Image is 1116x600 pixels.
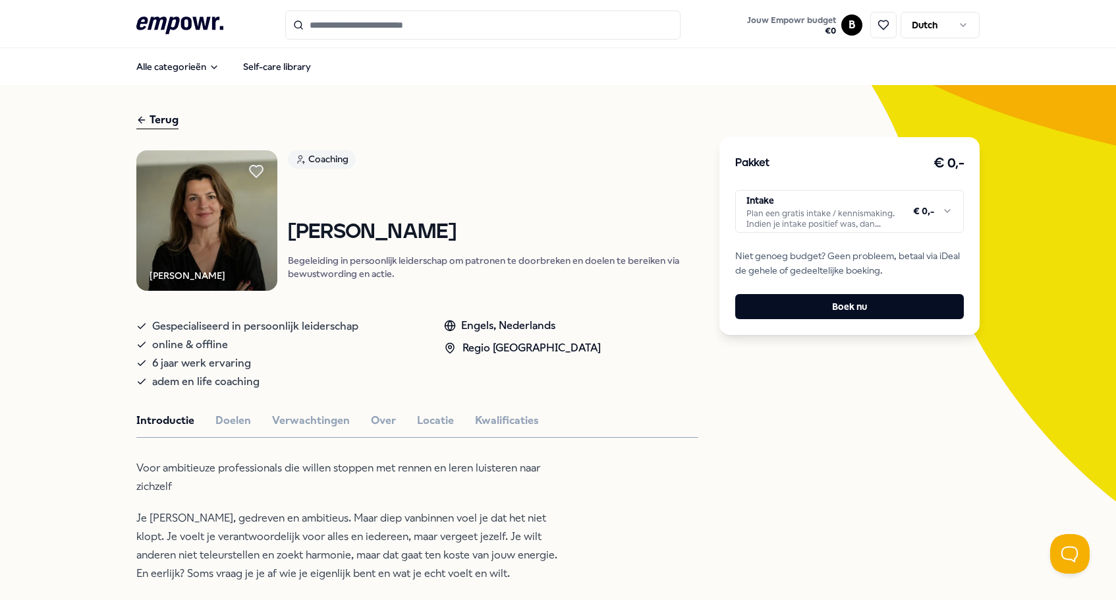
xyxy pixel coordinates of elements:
span: online & offline [152,336,228,354]
div: [PERSON_NAME] [150,268,225,283]
p: Begeleiding in persoonlijk leiderschap om patronen te doorbreken en doelen te bereiken via bewust... [288,254,699,280]
a: Self-care library [233,53,321,80]
div: Regio [GEOGRAPHIC_DATA] [444,340,601,357]
a: Jouw Empowr budget€0 [742,11,841,39]
span: adem en life coaching [152,373,260,391]
a: Coaching [288,150,699,173]
h3: € 0,- [934,153,964,174]
h1: [PERSON_NAME] [288,221,699,244]
button: Kwalificaties [475,412,539,429]
p: Voor ambitieuze professionals die willen stoppen met rennen en leren luisteren naar zichzelf [136,459,565,496]
h3: Pakket [735,155,769,172]
button: Introductie [136,412,194,429]
span: Niet genoeg budget? Geen probleem, betaal via iDeal de gehele of gedeeltelijke boeking. [735,249,964,278]
button: Over [371,412,396,429]
div: Coaching [288,150,356,169]
span: Gespecialiseerd in persoonlijk leiderschap [152,317,358,336]
span: Jouw Empowr budget [747,15,836,26]
button: Locatie [417,412,454,429]
button: B [841,15,862,36]
span: 6 jaar werk ervaring [152,354,251,373]
div: Engels, Nederlands [444,317,601,334]
button: Alle categorieën [126,53,230,80]
iframe: Help Scout Beacon - Open [1050,534,1090,574]
input: Search for products, categories or subcategories [285,11,681,40]
span: € 0 [747,26,836,36]
button: Jouw Empowr budget€0 [744,13,839,39]
button: Boek nu [735,294,964,319]
button: Doelen [215,412,251,429]
p: Je [PERSON_NAME], gedreven en ambitieus. Maar diep vanbinnen voel je dat het niet klopt. Je voelt... [136,509,565,583]
button: Verwachtingen [272,412,350,429]
nav: Main [126,53,321,80]
div: Terug [136,111,179,129]
img: Product Image [136,150,277,291]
